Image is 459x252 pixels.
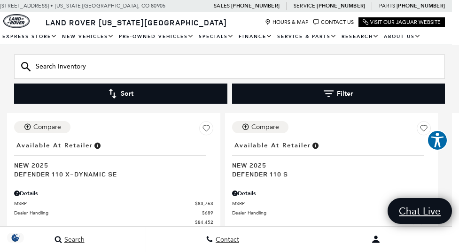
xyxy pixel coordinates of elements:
[397,2,445,9] a: [PHONE_NUMBER]
[232,121,288,133] button: Compare Vehicle
[363,19,441,25] a: Visit Our Jaguar Website
[3,14,30,28] img: Land Rover
[251,123,279,131] div: Compare
[231,2,280,9] a: [PHONE_NUMBER]
[93,140,101,151] span: Vehicle is in stock and ready for immediate delivery. Due to demand, availability is subject to c...
[5,233,26,243] img: Opt-Out Icon
[232,219,431,226] a: $84,517
[14,219,213,226] a: $84,452
[14,54,445,79] input: Search Inventory
[232,189,431,198] div: Pricing Details - Defender 110 S
[33,123,61,131] div: Compare
[232,209,420,216] span: Dealer Handling
[3,14,30,28] a: land-rover
[117,29,196,45] a: Pre-Owned Vehicles
[195,219,213,226] span: $84,452
[313,19,354,25] a: Contact Us
[60,29,117,45] a: New Vehicles
[265,19,309,25] a: Hours & Map
[40,17,233,28] a: Land Rover [US_STATE][GEOGRAPHIC_DATA]
[202,209,213,216] span: $689
[417,121,431,139] button: Save Vehicle
[14,169,206,178] span: Defender 110 X-Dynamic SE
[275,29,339,45] a: Service & Parts
[232,169,424,178] span: Defender 110 S
[213,236,239,244] span: Contact
[381,29,423,45] a: About Us
[299,228,452,251] button: Open user profile menu
[232,209,431,216] a: Dealer Handling $689
[232,139,431,178] a: Available at RetailerNew 2025Defender 110 S
[5,233,26,243] section: Click to Open Cookie Consent Modal
[196,29,236,45] a: Specials
[46,17,227,28] span: Land Rover [US_STATE][GEOGRAPHIC_DATA]
[14,139,213,178] a: Available at RetailerNew 2025Defender 110 X-Dynamic SE
[14,200,213,207] a: MSRP $83,763
[232,200,413,207] span: MSRP
[199,121,213,139] button: Save Vehicle
[14,189,213,198] div: Pricing Details - Defender 110 X-Dynamic SE
[14,200,195,207] span: MSRP
[317,2,365,9] a: [PHONE_NUMBER]
[427,130,448,151] button: Explore your accessibility options
[234,140,311,151] span: Available at Retailer
[62,236,85,244] span: Search
[14,84,227,104] button: Sort
[232,200,431,207] a: MSRP $83,828
[14,121,70,133] button: Compare Vehicle
[236,29,275,45] a: Finance
[16,140,93,151] span: Available at Retailer
[427,130,448,153] aside: Accessibility Help Desk
[14,160,206,169] span: New 2025
[388,198,452,224] a: Chat Live
[232,84,445,104] button: Filter
[394,205,445,217] span: Chat Live
[311,140,319,151] span: Vehicle is in stock and ready for immediate delivery. Due to demand, availability is subject to c...
[195,200,213,207] span: $83,763
[232,160,424,169] span: New 2025
[14,209,202,216] span: Dealer Handling
[339,29,381,45] a: Research
[14,209,213,216] a: Dealer Handling $689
